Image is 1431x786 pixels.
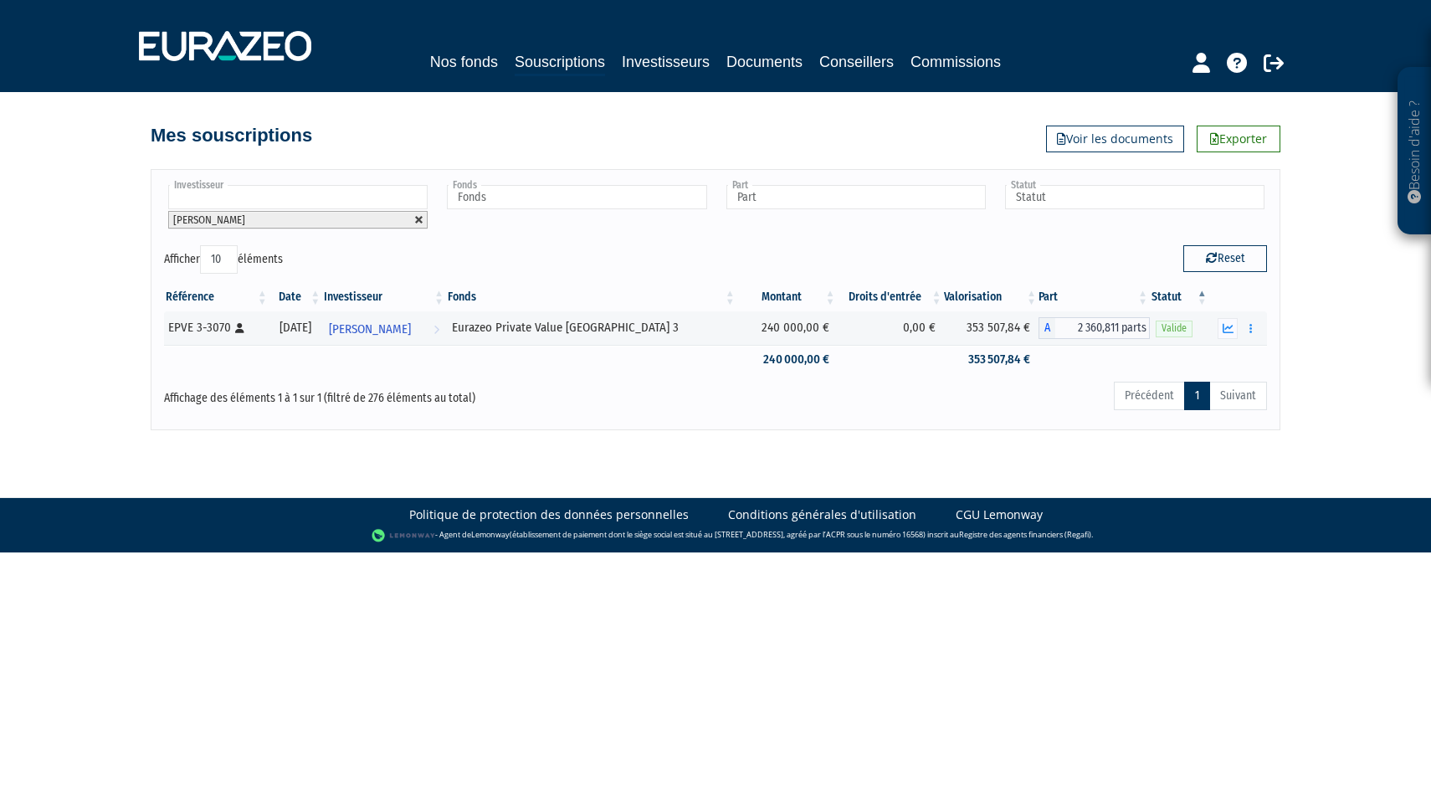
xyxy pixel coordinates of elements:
th: Valorisation: activer pour trier la colonne par ordre croissant [944,283,1039,311]
i: [Français] Personne physique [235,323,244,333]
label: Afficher éléments [164,245,283,274]
a: Nos fonds [430,50,498,74]
td: 353 507,84 € [944,345,1039,374]
th: Fonds: activer pour trier la colonne par ordre croissant [446,283,737,311]
i: Voir l'investisseur [433,314,439,345]
th: Part: activer pour trier la colonne par ordre croissant [1039,283,1150,311]
th: Investisseur: activer pour trier la colonne par ordre croissant [322,283,446,311]
a: Investisseurs [622,50,710,74]
a: Conditions générales d'utilisation [728,506,916,523]
th: Date: activer pour trier la colonne par ordre croissant [269,283,322,311]
div: [DATE] [275,319,316,336]
td: 240 000,00 € [737,311,838,345]
td: 240 000,00 € [737,345,838,374]
span: A [1039,317,1055,339]
img: 1732889491-logotype_eurazeo_blanc_rvb.png [139,31,311,61]
a: Politique de protection des données personnelles [409,506,689,523]
a: Lemonway [471,529,510,540]
a: Commissions [910,50,1001,74]
td: 0,00 € [838,311,944,345]
h4: Mes souscriptions [151,126,312,146]
img: logo-lemonway.png [372,527,436,544]
a: Documents [726,50,803,74]
a: Conseillers [819,50,894,74]
span: 2 360,811 parts [1055,317,1150,339]
div: EPVE 3-3070 [168,319,264,336]
a: Voir les documents [1046,126,1184,152]
div: - Agent de (établissement de paiement dont le siège social est situé au [STREET_ADDRESS], agréé p... [17,527,1414,544]
button: Reset [1183,245,1267,272]
span: Valide [1156,321,1192,336]
span: [PERSON_NAME] [329,314,411,345]
th: Montant: activer pour trier la colonne par ordre croissant [737,283,838,311]
select: Afficheréléments [200,245,238,274]
a: CGU Lemonway [956,506,1043,523]
a: Exporter [1197,126,1280,152]
a: Souscriptions [515,50,605,76]
a: [PERSON_NAME] [322,311,446,345]
td: 353 507,84 € [944,311,1039,345]
th: Référence : activer pour trier la colonne par ordre croissant [164,283,269,311]
a: Registre des agents financiers (Regafi) [959,529,1091,540]
p: Besoin d'aide ? [1405,76,1424,227]
div: A - Eurazeo Private Value Europe 3 [1039,317,1150,339]
div: Eurazeo Private Value [GEOGRAPHIC_DATA] 3 [452,319,731,336]
span: [PERSON_NAME] [173,213,245,226]
div: Affichage des éléments 1 à 1 sur 1 (filtré de 276 éléments au total) [164,380,609,407]
th: Statut : activer pour trier la colonne par ordre d&eacute;croissant [1150,283,1209,311]
th: Droits d'entrée: activer pour trier la colonne par ordre croissant [838,283,944,311]
a: 1 [1184,382,1210,410]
